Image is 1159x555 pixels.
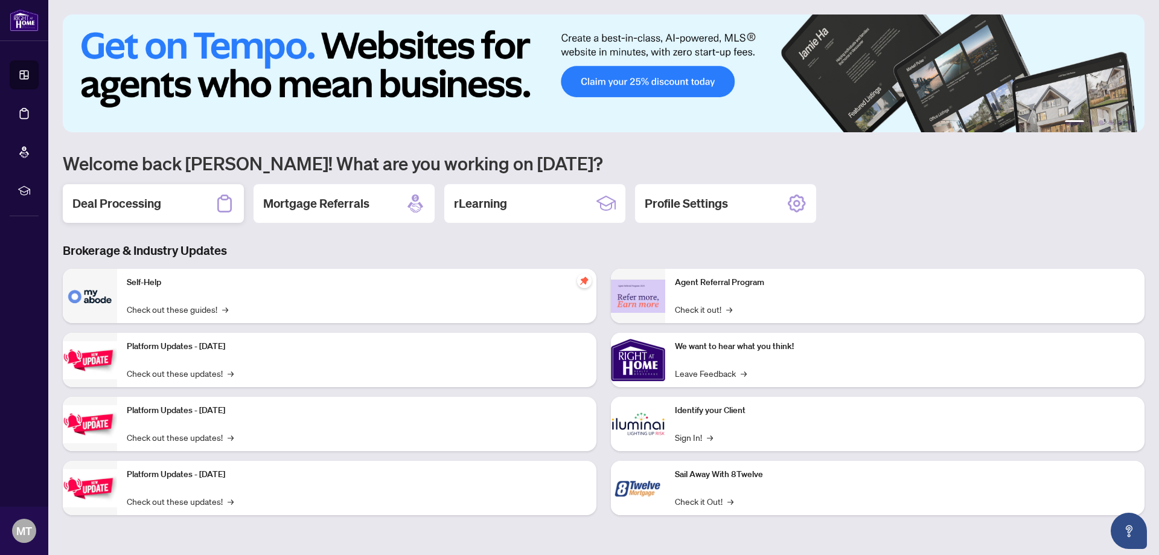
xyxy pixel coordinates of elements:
[675,367,747,380] a: Leave Feedback→
[63,341,117,379] img: Platform Updates - July 21, 2025
[675,431,713,444] a: Sign In!→
[611,280,665,313] img: Agent Referral Program
[63,469,117,507] img: Platform Updates - June 23, 2025
[127,468,587,481] p: Platform Updates - [DATE]
[1099,120,1103,125] button: 3
[675,303,732,316] a: Check it out!→
[228,495,234,508] span: →
[611,397,665,451] img: Identify your Client
[127,495,234,508] a: Check out these updates!→
[10,9,39,31] img: logo
[263,195,369,212] h2: Mortgage Referrals
[228,367,234,380] span: →
[454,195,507,212] h2: rLearning
[72,195,161,212] h2: Deal Processing
[127,404,587,417] p: Platform Updates - [DATE]
[727,495,733,508] span: →
[1118,120,1123,125] button: 5
[127,431,234,444] a: Check out these updates!→
[127,276,587,289] p: Self-Help
[63,269,117,323] img: Self-Help
[1065,120,1084,125] button: 1
[675,468,1135,481] p: Sail Away With 8Twelve
[675,340,1135,353] p: We want to hear what you think!
[675,276,1135,289] p: Agent Referral Program
[127,367,234,380] a: Check out these updates!→
[63,14,1145,132] img: Slide 0
[1089,120,1094,125] button: 2
[63,242,1145,259] h3: Brokerage & Industry Updates
[63,152,1145,175] h1: Welcome back [PERSON_NAME]! What are you working on [DATE]?
[577,274,592,288] span: pushpin
[1108,120,1113,125] button: 4
[645,195,728,212] h2: Profile Settings
[16,522,32,539] span: MT
[741,367,747,380] span: →
[127,340,587,353] p: Platform Updates - [DATE]
[222,303,228,316] span: →
[611,461,665,515] img: Sail Away With 8Twelve
[726,303,732,316] span: →
[675,404,1135,417] p: Identify your Client
[611,333,665,387] img: We want to hear what you think!
[1111,513,1147,549] button: Open asap
[63,405,117,443] img: Platform Updates - July 8, 2025
[228,431,234,444] span: →
[707,431,713,444] span: →
[1128,120,1132,125] button: 6
[127,303,228,316] a: Check out these guides!→
[675,495,733,508] a: Check it Out!→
